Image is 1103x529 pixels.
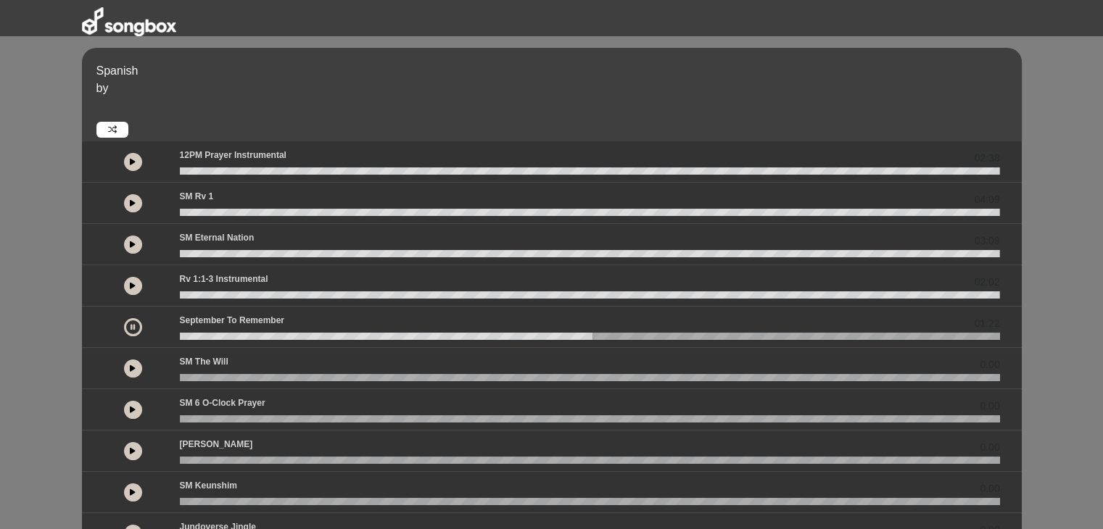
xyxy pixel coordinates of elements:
p: SM Eternal Nation [180,231,969,244]
p: [PERSON_NAME] [180,438,975,451]
p: Rv 1:1-3 Instrumental [180,272,969,286]
img: songbox-logo-white.png [82,7,176,36]
span: 0.00 [980,399,999,414]
span: 0.00 [980,481,999,496]
p: 12PM Prayer Instrumental [180,149,969,162]
p: SM The Will [180,355,975,368]
span: 0.00 [980,357,999,372]
span: 04:09 [974,192,999,207]
p: SM Keunshim [180,479,975,492]
p: September to Remember [180,314,969,327]
p: SM Rv 1 [180,190,969,203]
span: 01:22 [974,316,999,331]
span: 02:38 [974,151,999,166]
p: Spanish [96,62,1018,80]
p: SM 6 o-clock prayer [180,396,975,409]
span: 0.00 [980,440,999,455]
span: 03:09 [974,233,999,249]
span: by [96,82,109,94]
span: 02:02 [974,275,999,290]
